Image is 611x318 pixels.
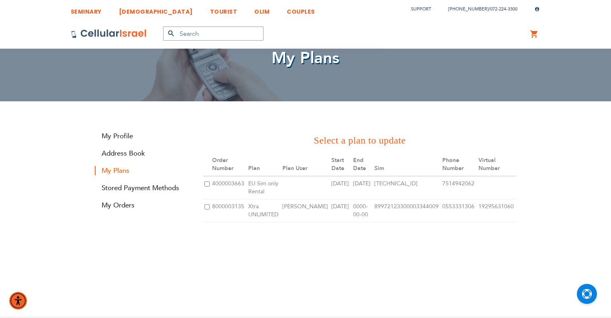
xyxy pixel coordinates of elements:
[281,199,330,222] td: [PERSON_NAME]
[373,176,441,199] td: [TECHNICAL_ID]
[163,27,264,41] input: Search
[254,2,270,17] a: OLIM
[71,2,102,17] a: SEMINARY
[211,153,247,176] th: Order Number
[373,199,441,222] td: 89972123300003344009
[95,201,191,210] a: My Orders
[477,153,517,176] th: Virtual Number
[440,3,517,15] li: /
[247,176,281,199] td: EU Sim only Rental
[411,6,431,12] a: Support
[281,153,330,176] th: Plan User
[119,2,193,17] a: [DEMOGRAPHIC_DATA]
[330,153,352,176] th: Start Date
[95,131,191,141] a: My Profile
[95,183,191,193] a: Stored Payment Methods
[211,176,247,199] td: 4000003663
[71,29,147,39] img: Cellular Israel Logo
[211,199,247,222] td: 8000003135
[477,199,517,222] td: 19295631060
[203,133,517,147] h3: Select a plan to update
[210,2,237,17] a: TOURIST
[352,176,374,199] td: [DATE]
[95,166,191,175] strong: My Plans
[373,153,441,176] th: Sim
[448,6,488,12] a: [PHONE_NUMBER]
[9,292,27,310] div: Accessibility Menu
[95,149,191,158] a: Address Book
[441,176,477,199] td: 7514942062
[247,199,281,222] td: Xtra UNLIMITED
[352,199,374,222] td: 0000-00-00
[287,2,315,17] a: COUPLES
[330,199,352,222] td: [DATE]
[490,6,517,12] a: 072-224-3300
[330,176,352,199] td: [DATE]
[247,153,281,176] th: Plan
[352,153,374,176] th: End Date
[272,47,340,69] span: My Plans
[441,153,477,176] th: Phone Number
[441,199,477,222] td: 0553331306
